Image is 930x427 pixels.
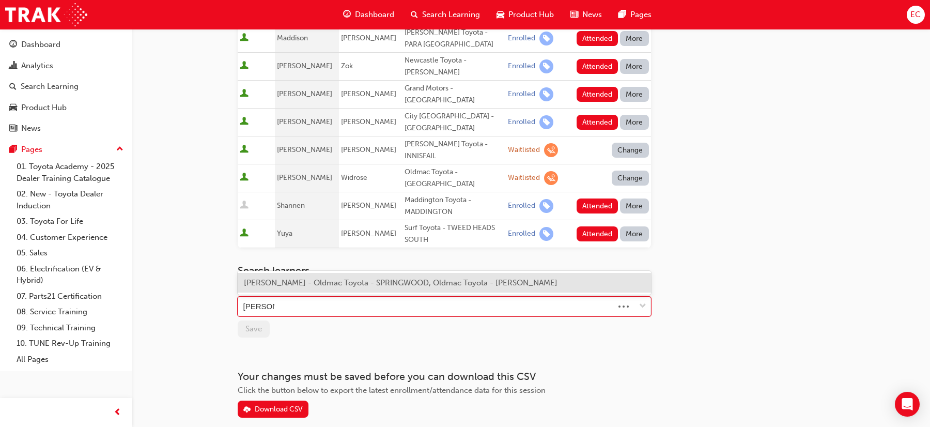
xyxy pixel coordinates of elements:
[240,173,249,183] span: User is active
[620,199,649,213] button: More
[9,124,17,133] span: news-icon
[405,166,504,190] div: Oldmac Toyota - [GEOGRAPHIC_DATA]
[612,171,649,186] button: Change
[21,102,67,114] div: Product Hub
[9,82,17,91] span: search-icon
[116,143,123,156] span: up-icon
[238,401,309,418] button: Download CSV
[9,103,17,113] span: car-icon
[562,4,610,25] a: news-iconNews
[539,199,553,213] span: learningRecordVerb_ENROLL-icon
[341,62,353,70] span: Zok
[508,145,540,155] div: Waitlisted
[4,56,128,75] a: Analytics
[539,115,553,129] span: learningRecordVerb_ENROLL-icon
[577,115,618,130] button: Attended
[12,335,128,352] a: 10. TUNE Rev-Up Training
[577,87,618,102] button: Attended
[341,145,396,154] span: [PERSON_NAME]
[910,9,921,21] span: EC
[238,386,546,395] span: Click the button below to export the latest enrollment/attendance data for this session
[618,8,626,21] span: pages-icon
[508,9,554,21] span: Product Hub
[539,87,553,101] span: learningRecordVerb_ENROLL-icon
[405,55,504,78] div: Newcastle Toyota - [PERSON_NAME]
[411,8,418,21] span: search-icon
[508,89,535,99] div: Enrolled
[620,59,649,74] button: More
[277,117,332,126] span: [PERSON_NAME]
[12,352,128,368] a: All Pages
[508,201,535,211] div: Enrolled
[405,111,504,134] div: City [GEOGRAPHIC_DATA] - [GEOGRAPHIC_DATA]
[21,144,42,156] div: Pages
[577,199,618,213] button: Attended
[21,123,41,134] div: News
[240,145,249,155] span: User is active
[497,8,504,21] span: car-icon
[255,405,303,414] div: Download CSV
[277,145,332,154] span: [PERSON_NAME]
[508,62,535,71] div: Enrolled
[620,115,649,130] button: More
[12,230,128,246] a: 04. Customer Experience
[12,261,128,288] a: 06. Electrification (EV & Hybrid)
[277,89,332,98] span: [PERSON_NAME]
[12,213,128,230] a: 03. Toyota For Life
[612,143,649,158] button: Change
[240,117,249,127] span: User is active
[240,228,249,239] span: User is active
[570,8,578,21] span: news-icon
[240,33,249,43] span: User is active
[544,171,558,185] span: learningRecordVerb_WAITLIST-icon
[508,34,535,43] div: Enrolled
[620,226,649,241] button: More
[895,392,920,417] div: Open Intercom Messenger
[907,6,925,24] button: EC
[238,321,270,338] button: Save
[402,4,488,25] a: search-iconSearch Learning
[341,89,396,98] span: [PERSON_NAME]
[245,324,262,333] span: Save
[12,186,128,213] a: 02. New - Toyota Dealer Induction
[405,139,504,162] div: [PERSON_NAME] Toyota - INNISFAIL
[610,4,660,25] a: pages-iconPages
[277,173,332,182] span: [PERSON_NAME]
[341,34,396,42] span: [PERSON_NAME]
[9,40,17,50] span: guage-icon
[508,229,535,239] div: Enrolled
[335,4,402,25] a: guage-iconDashboard
[243,406,251,415] span: download-icon
[343,8,351,21] span: guage-icon
[244,278,557,287] span: [PERSON_NAME] - Oldmac Toyota - SPRINGWOOD, Oldmac Toyota - [PERSON_NAME]
[620,31,649,46] button: More
[341,201,396,210] span: [PERSON_NAME]
[12,304,128,320] a: 08. Service Training
[12,320,128,336] a: 09. Technical Training
[21,39,60,51] div: Dashboard
[508,117,535,127] div: Enrolled
[539,32,553,45] span: learningRecordVerb_ENROLL-icon
[341,229,396,238] span: [PERSON_NAME]
[12,245,128,261] a: 05. Sales
[9,62,17,71] span: chart-icon
[544,143,558,157] span: learningRecordVerb_WAITLIST-icon
[240,201,249,211] span: User is inactive
[422,9,480,21] span: Search Learning
[405,194,504,218] div: Maddington Toyota - MADDINGTON
[577,59,618,74] button: Attended
[4,119,128,138] a: News
[238,265,651,277] h3: Search learners
[405,83,504,106] div: Grand Motors - [GEOGRAPHIC_DATA]
[4,35,128,54] a: Dashboard
[4,77,128,96] a: Search Learning
[405,27,504,50] div: [PERSON_NAME] Toyota - PARA [GEOGRAPHIC_DATA]
[508,173,540,183] div: Waitlisted
[639,300,646,313] span: down-icon
[488,4,562,25] a: car-iconProduct Hub
[238,371,651,383] h3: Your changes must be saved before you can download this CSV
[21,81,79,93] div: Search Learning
[5,3,87,26] img: Trak
[114,406,121,419] span: prev-icon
